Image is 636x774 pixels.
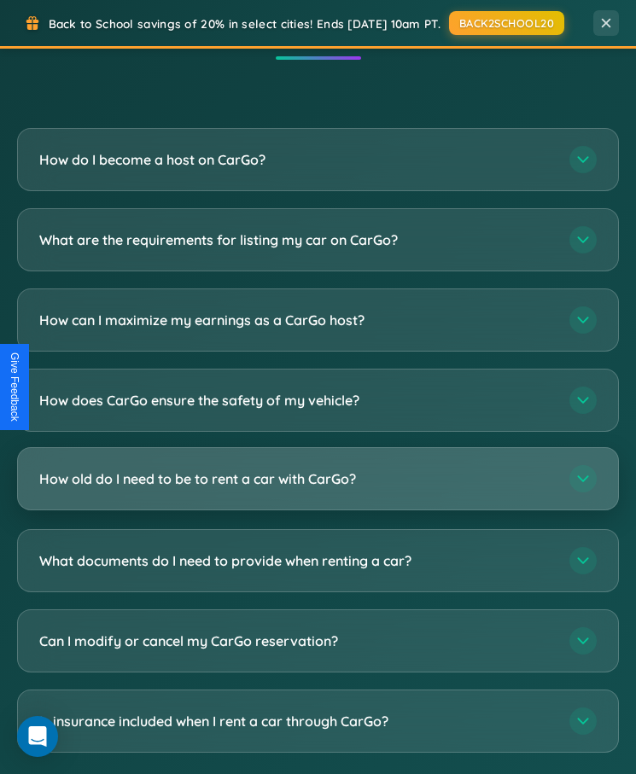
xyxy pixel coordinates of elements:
[449,11,565,35] button: BACK2SCHOOL20
[39,469,552,488] h3: How old do I need to be to rent a car with CarGo?
[9,352,20,422] div: Give Feedback
[17,716,58,757] div: Open Intercom Messenger
[39,712,552,730] h3: Is insurance included when I rent a car through CarGo?
[39,551,552,570] h3: What documents do I need to provide when renting a car?
[39,311,552,329] h3: How can I maximize my earnings as a CarGo host?
[39,391,552,410] h3: How does CarGo ensure the safety of my vehicle?
[39,150,552,169] h3: How do I become a host on CarGo?
[39,230,552,249] h3: What are the requirements for listing my car on CarGo?
[49,16,441,31] span: Back to School savings of 20% in select cities! Ends [DATE] 10am PT.
[39,631,552,650] h3: Can I modify or cancel my CarGo reservation?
